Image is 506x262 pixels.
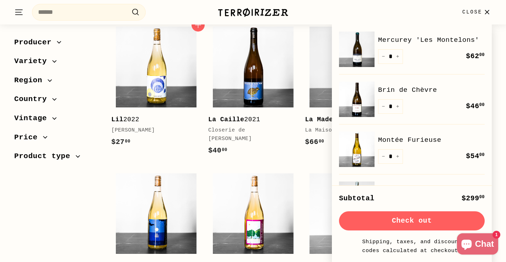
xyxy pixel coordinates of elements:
[14,35,100,54] button: Producer
[305,22,395,155] a: La Madeleine2023La Maison des Saules
[339,182,375,217] img: Sant Pau Macabeu
[339,82,375,117] img: Brin de Chèvre
[462,8,482,16] span: Close
[378,49,389,64] button: Reduce item quantity by one
[466,152,485,160] span: $54
[14,37,57,49] span: Producer
[14,94,52,106] span: Country
[479,152,485,157] sup: 00
[222,147,227,152] sup: 00
[458,2,496,23] button: Close
[339,193,375,204] div: Subtotal
[466,52,485,60] span: $62
[14,112,52,124] span: Vintage
[14,149,100,168] button: Product type
[378,185,485,195] a: Sant Pau Macabeu
[392,149,403,164] button: Increase item quantity by one
[208,146,227,155] span: $40
[14,54,100,73] button: Variety
[455,233,500,256] inbox-online-store-chat: Shopify online store chat
[14,111,100,130] button: Vintage
[319,139,324,144] sup: 00
[208,115,291,125] div: 2021
[360,238,463,255] small: Shipping, taxes, and discount codes calculated at checkout.
[378,99,389,114] button: Reduce item quantity by one
[208,22,298,163] a: La Caille2021Closerie de [PERSON_NAME]
[14,73,100,92] button: Region
[339,211,485,230] button: Check out
[111,115,194,125] div: 2022
[479,102,485,107] sup: 00
[125,139,130,144] sup: 00
[111,126,194,135] div: [PERSON_NAME]
[208,126,291,143] div: Closerie de [PERSON_NAME]
[378,135,485,145] a: Montée Furieuse
[339,32,375,67] img: Mercurey 'Les Montelons'
[462,193,485,204] div: $299
[392,99,403,114] button: Increase item quantity by one
[111,22,201,155] a: Lil2022[PERSON_NAME]
[392,49,403,64] button: Increase item quantity by one
[305,116,353,123] b: La Madeleine
[378,149,389,164] button: Reduce item quantity by one
[305,115,388,125] div: 2023
[111,138,130,146] span: $27
[14,130,100,149] button: Price
[378,85,485,95] a: Brin de Chèvre
[305,138,324,146] span: $66
[305,126,388,135] div: La Maison des Saules
[111,116,123,123] b: Lil
[14,56,52,68] span: Variety
[479,195,485,200] sup: 00
[378,35,485,45] a: Mercurey 'Les Montelons'
[208,116,244,123] b: La Caille
[466,102,485,110] span: $46
[14,92,100,111] button: Country
[14,132,43,144] span: Price
[14,151,76,163] span: Product type
[14,74,48,87] span: Region
[339,132,375,167] img: Montée Furieuse
[479,52,485,57] sup: 00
